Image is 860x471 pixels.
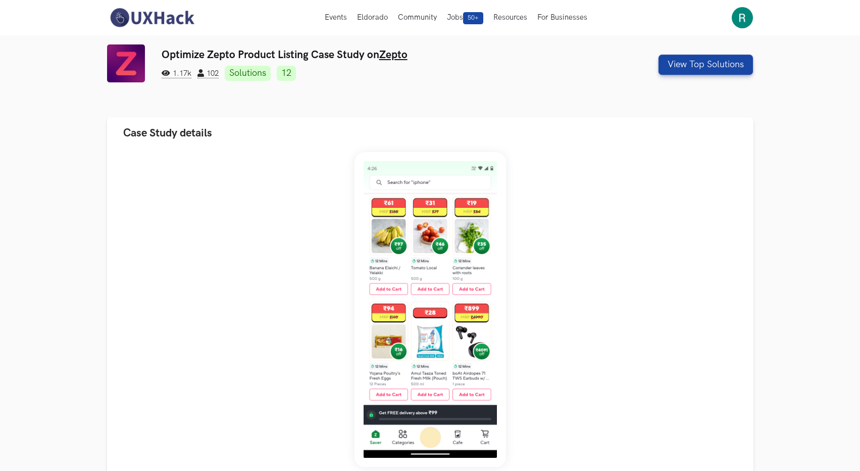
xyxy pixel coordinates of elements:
span: Case Study details [123,126,212,140]
img: UXHack-logo.png [107,7,197,28]
button: Case Study details [107,117,753,149]
img: Weekend_Hackathon_50_banner.png [355,152,506,467]
h3: Optimize Zepto Product Listing Case Study on [162,49,589,61]
a: 12 [277,66,296,81]
span: 1.17k [162,69,191,78]
button: View Top Solutions [659,55,753,75]
a: Solutions [225,66,271,81]
img: Your profile pic [732,7,753,28]
span: 50+ [463,12,483,24]
img: Zepto logo [107,44,145,82]
span: 102 [197,69,219,78]
a: Zepto [379,49,408,61]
